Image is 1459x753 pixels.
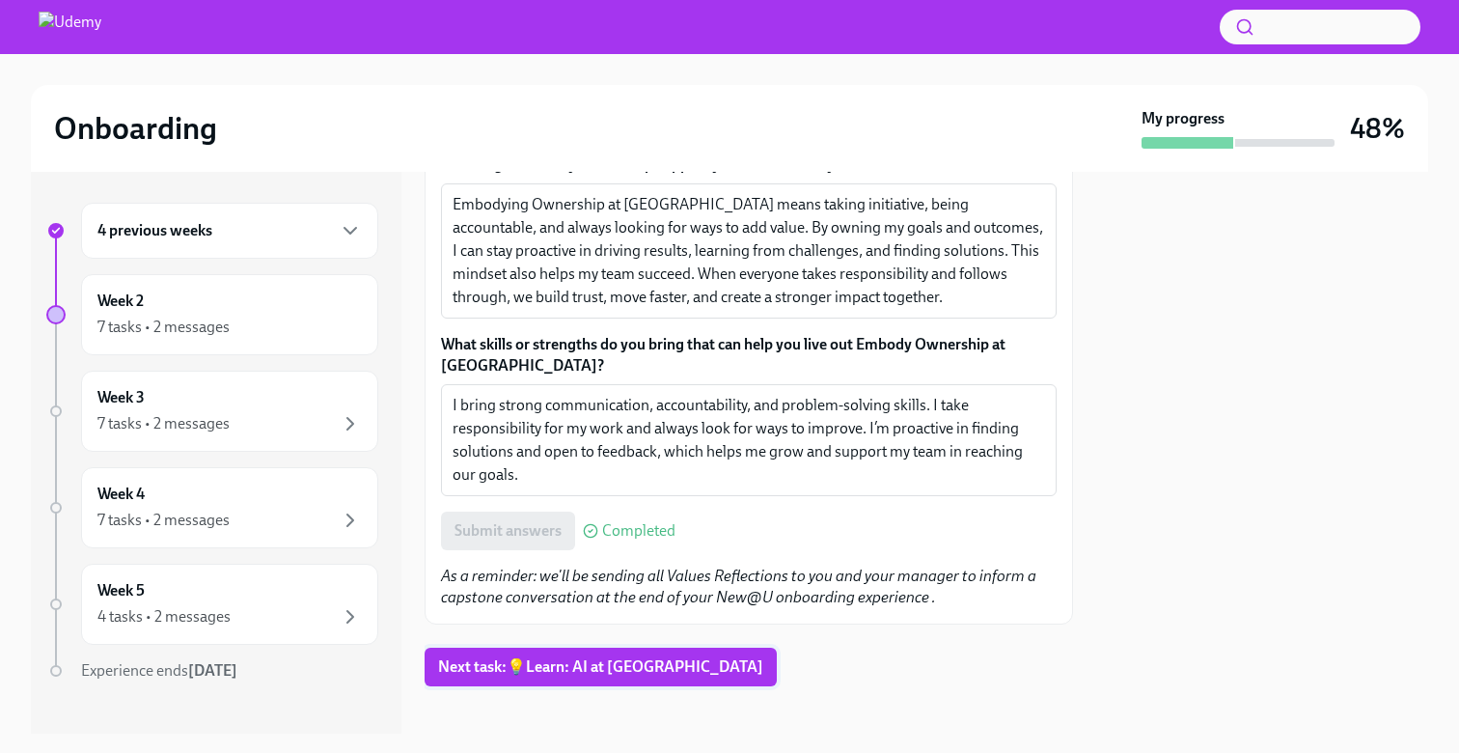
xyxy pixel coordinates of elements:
span: Experience ends [81,661,237,680]
div: 7 tasks • 2 messages [97,510,230,531]
div: 7 tasks • 2 messages [97,413,230,434]
span: Completed [602,523,675,539]
em: As a reminder: we'll be sending all Values Reflections to you and your manager to inform a capsto... [441,567,1036,606]
h2: Onboarding [54,109,217,148]
textarea: Embodying Ownership at [GEOGRAPHIC_DATA] means taking initiative, being accountable, and always l... [453,193,1045,309]
strong: [DATE] [188,661,237,680]
label: What skills or strengths do you bring that can help you live out Embody Ownership at [GEOGRAPHIC_... [441,334,1057,376]
button: Next task:💡Learn: AI at [GEOGRAPHIC_DATA] [425,648,777,686]
a: Week 27 tasks • 2 messages [46,274,378,355]
h6: Week 3 [97,387,145,408]
img: Udemy [39,12,101,42]
h6: Week 4 [97,484,145,505]
a: Week 37 tasks • 2 messages [46,371,378,452]
div: 4 previous weeks [81,203,378,259]
div: 4 tasks • 2 messages [97,606,231,627]
span: Next task : 💡Learn: AI at [GEOGRAPHIC_DATA] [438,657,763,677]
h6: Week 5 [97,580,145,601]
a: Week 54 tasks • 2 messages [46,564,378,645]
h3: 48% [1350,111,1405,146]
a: Week 47 tasks • 2 messages [46,467,378,548]
h6: 4 previous weeks [97,220,212,241]
h6: Week 2 [97,291,144,312]
textarea: I bring strong communication, accountability, and problem-solving skills. I take responsibility f... [453,394,1045,487]
div: 7 tasks • 2 messages [97,317,230,338]
strong: My progress [1142,108,1225,129]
